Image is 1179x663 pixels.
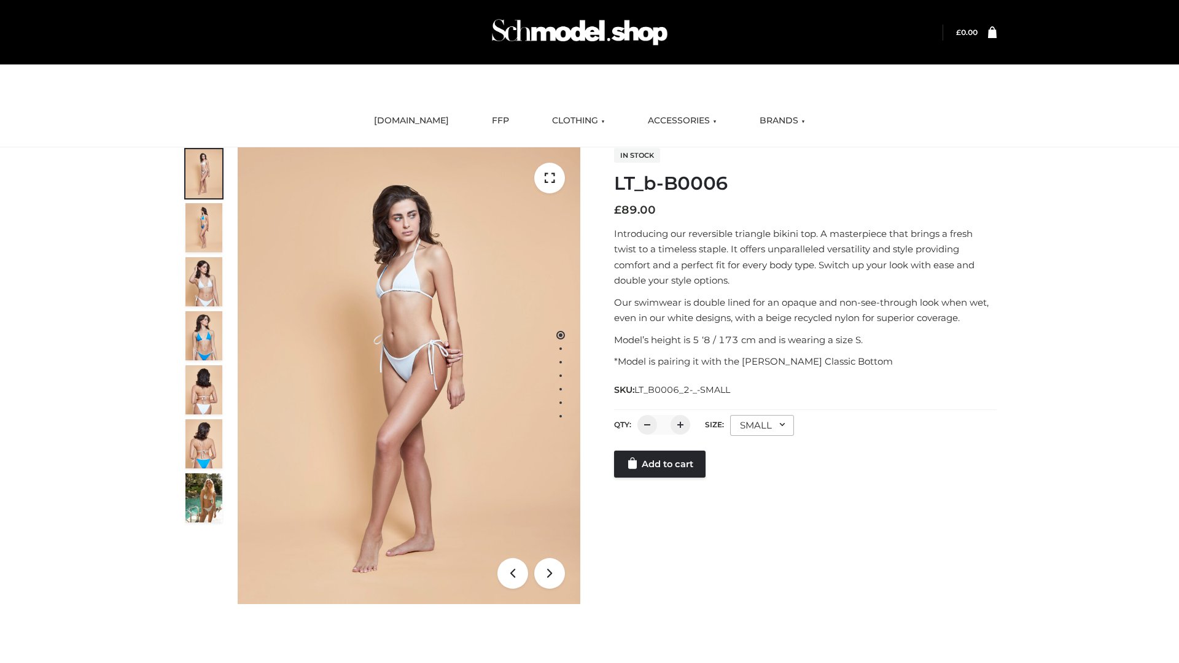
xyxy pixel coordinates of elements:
img: Arieltop_CloudNine_AzureSky2.jpg [185,473,222,522]
img: ArielClassicBikiniTop_CloudNine_AzureSky_OW114ECO_3-scaled.jpg [185,257,222,306]
a: CLOTHING [543,107,614,134]
h1: LT_b-B0006 [614,173,997,195]
p: Introducing our reversible triangle bikini top. A masterpiece that brings a fresh twist to a time... [614,226,997,289]
a: ACCESSORIES [639,107,726,134]
a: Add to cart [614,451,706,478]
img: ArielClassicBikiniTop_CloudNine_AzureSky_OW114ECO_8-scaled.jpg [185,419,222,468]
span: £ [956,28,961,37]
img: Schmodel Admin 964 [488,8,672,56]
label: Size: [705,420,724,429]
p: Our swimwear is double lined for an opaque and non-see-through look when wet, even in our white d... [614,295,997,326]
span: SKU: [614,382,731,397]
a: [DOMAIN_NAME] [365,107,458,134]
bdi: 89.00 [614,203,656,217]
a: BRANDS [750,107,814,134]
a: £0.00 [956,28,978,37]
bdi: 0.00 [956,28,978,37]
span: £ [614,203,621,217]
p: Model’s height is 5 ‘8 / 173 cm and is wearing a size S. [614,332,997,348]
img: ArielClassicBikiniTop_CloudNine_AzureSky_OW114ECO_1 [238,147,580,604]
img: ArielClassicBikiniTop_CloudNine_AzureSky_OW114ECO_2-scaled.jpg [185,203,222,252]
img: ArielClassicBikiniTop_CloudNine_AzureSky_OW114ECO_4-scaled.jpg [185,311,222,360]
img: ArielClassicBikiniTop_CloudNine_AzureSky_OW114ECO_1-scaled.jpg [185,149,222,198]
span: In stock [614,148,660,163]
label: QTY: [614,420,631,429]
img: ArielClassicBikiniTop_CloudNine_AzureSky_OW114ECO_7-scaled.jpg [185,365,222,414]
span: LT_B0006_2-_-SMALL [634,384,730,395]
p: *Model is pairing it with the [PERSON_NAME] Classic Bottom [614,354,997,370]
a: FFP [483,107,518,134]
div: SMALL [730,415,794,436]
